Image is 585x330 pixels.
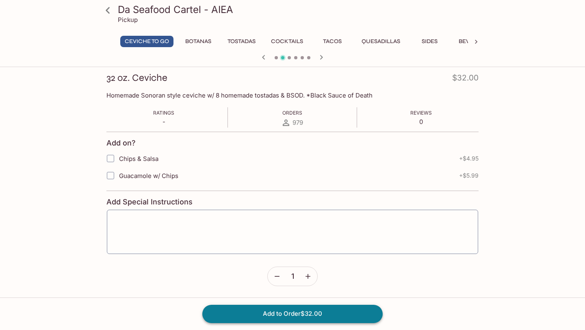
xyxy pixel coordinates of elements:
[106,91,479,99] p: Homemade Sonoran style ceviche w/ 8 homemade tostadas & BSOD. *Black Sauce of Death
[118,16,138,24] p: Pickup
[106,139,136,148] h4: Add on?
[357,36,405,47] button: Quesadillas
[180,36,217,47] button: Botanas
[410,110,432,116] span: Reviews
[314,36,351,47] button: Tacos
[266,36,308,47] button: Cocktails
[459,155,479,162] span: + $4.95
[119,155,158,163] span: Chips & Salsa
[411,36,448,47] button: Sides
[292,119,303,126] span: 979
[120,36,173,47] button: Ceviche To Go
[106,198,479,206] h4: Add Special Instructions
[119,172,178,180] span: Guacamole w/ Chips
[459,172,479,179] span: + $5.99
[223,36,260,47] button: Tostadas
[153,110,174,116] span: Ratings
[202,305,383,323] button: Add to Order$32.00
[282,110,302,116] span: Orders
[291,272,294,281] span: 1
[454,36,497,47] button: Beverages
[118,3,481,16] h3: Da Seafood Cartel - AIEA
[410,118,432,126] p: 0
[106,72,167,84] h3: 32 oz. Ceviche
[153,118,174,126] p: -
[452,72,479,87] h4: $32.00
